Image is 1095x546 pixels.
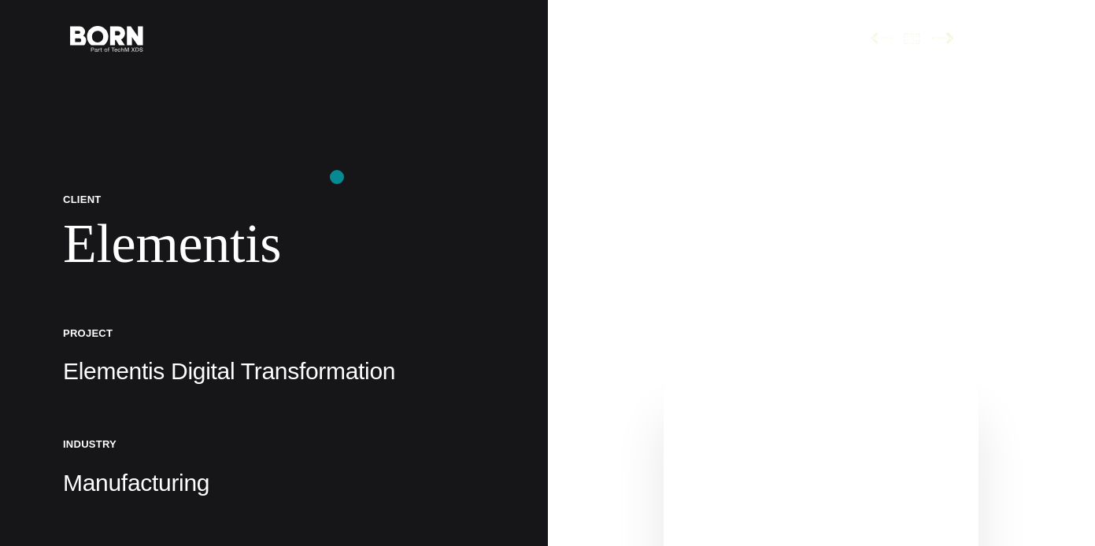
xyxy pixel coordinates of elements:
h5: Project [63,326,485,340]
img: All Pages [896,32,929,44]
button: Open [1004,21,1041,54]
img: Next Page [932,32,953,44]
img: Previous Page [871,32,892,44]
p: Client [63,193,485,206]
p: Elementis Digital Transformation [63,356,485,387]
h5: Industry [63,437,485,451]
p: Manufacturing [63,467,485,499]
h1: Elementis [63,212,485,276]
